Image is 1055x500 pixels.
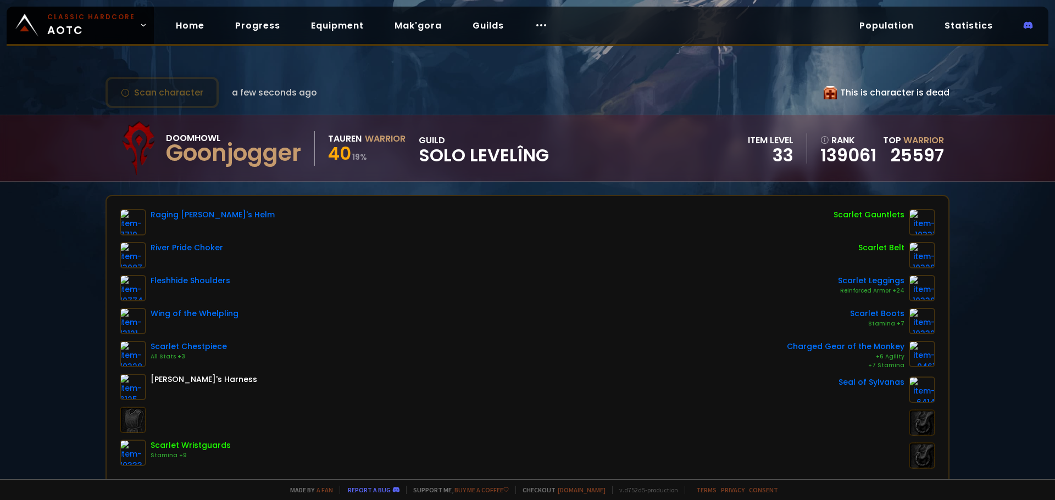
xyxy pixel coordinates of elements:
div: Fleshhide Shoulders [151,275,230,286]
small: 19 % [352,151,367,162]
button: Scan character [105,77,219,108]
img: item-10332 [909,308,935,334]
div: Raging [PERSON_NAME]'s Helm [151,209,275,221]
div: Scarlet Gauntlets [834,209,904,221]
a: 25597 [891,143,944,167]
div: Scarlet Belt [858,242,904,254]
a: Mak'gora [386,14,451,37]
a: Buy me a coffee [454,486,509,494]
div: +7 Stamina [787,361,904,370]
a: Privacy [721,486,745,494]
img: item-9461 [909,341,935,367]
div: Reinforced Armor +24 [838,286,904,295]
a: [DOMAIN_NAME] [558,486,606,494]
span: 40 [328,141,351,166]
div: Stamina +7 [850,319,904,328]
img: item-7719 [120,209,146,235]
div: River Pride Choker [151,242,223,254]
a: Home [167,14,213,37]
img: item-10333 [120,440,146,466]
div: Scarlet Boots [850,308,904,319]
img: item-10774 [120,275,146,301]
img: item-10331 [909,209,935,235]
div: Stamina +9 [151,451,231,460]
a: Progress [226,14,289,37]
small: Classic Hardcore [47,12,135,22]
a: Population [851,14,923,37]
div: +6 Agility [787,352,904,361]
a: Classic HardcoreAOTC [7,7,154,44]
img: item-6414 [909,377,935,403]
div: All Stats +3 [151,352,227,361]
span: Solo Levelîng [419,147,549,164]
div: Scarlet Leggings [838,275,904,286]
div: Top [883,133,944,147]
span: AOTC [47,12,135,38]
span: Warrior [903,134,944,147]
span: v. d752d5 - production [612,486,678,494]
div: Warrior [365,132,406,145]
img: item-6125 [120,374,146,400]
div: Scarlet Wristguards [151,440,231,451]
div: [PERSON_NAME]'s Harness [151,374,257,385]
span: Made by [284,486,333,494]
img: item-10328 [120,341,146,367]
div: guild [419,133,549,164]
div: Charged Gear of the Monkey [787,341,904,352]
div: Goonjogger [166,145,301,161]
a: Guilds [464,14,513,37]
span: a few seconds ago [232,86,317,99]
a: Consent [749,486,778,494]
a: Statistics [936,14,1002,37]
span: Support me, [406,486,509,494]
a: Equipment [302,14,373,37]
span: Checkout [515,486,606,494]
div: rank [820,133,876,147]
div: Doomhowl [166,131,301,145]
div: 33 [748,147,793,164]
a: 139061 [820,147,876,164]
div: Seal of Sylvanas [839,377,904,388]
img: item-10330 [909,275,935,301]
div: This is character is dead [824,86,949,99]
a: a fan [316,486,333,494]
div: Tauren [328,132,362,145]
div: Scarlet Chestpiece [151,341,227,352]
img: item-10329 [909,242,935,268]
a: Report a bug [348,486,391,494]
div: Wing of the Whelpling [151,308,238,319]
a: Terms [696,486,717,494]
img: item-13087 [120,242,146,268]
img: item-13121 [120,308,146,334]
div: item level [748,133,793,147]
